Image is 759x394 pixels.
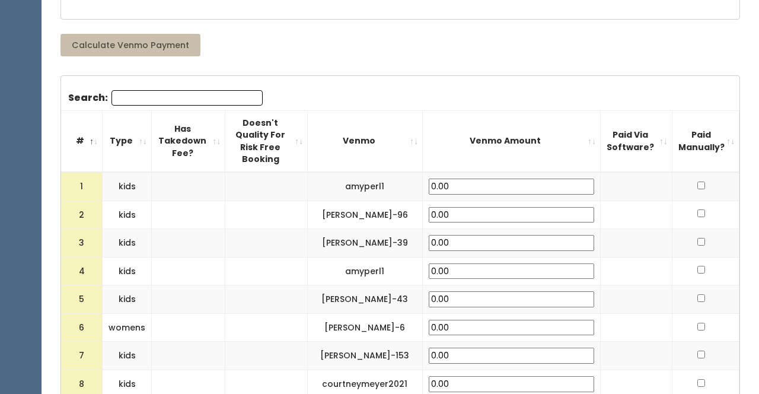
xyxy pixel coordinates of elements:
th: Doesn't Quality For Risk Free Booking : activate to sort column ascending [225,110,308,172]
td: 2 [61,201,103,229]
td: kids [103,342,152,370]
td: [PERSON_NAME]-39 [307,229,422,258]
td: [PERSON_NAME]-6 [307,313,422,342]
td: amyperl1 [307,257,422,285]
th: #: activate to sort column descending [61,110,103,172]
input: Search: [111,90,263,106]
td: 5 [61,285,103,314]
th: Type: activate to sort column ascending [103,110,152,172]
td: 6 [61,313,103,342]
td: kids [103,201,152,229]
td: kids [103,229,152,258]
td: kids [103,172,152,201]
th: Paid Via Software?: activate to sort column ascending [600,110,672,172]
td: 1 [61,172,103,201]
th: Paid Manually?: activate to sort column ascending [672,110,739,172]
th: Venmo Amount: activate to sort column ascending [422,110,600,172]
td: kids [103,257,152,285]
td: womens [103,313,152,342]
label: Search: [68,90,263,106]
td: 4 [61,257,103,285]
td: [PERSON_NAME]-43 [307,285,422,314]
th: Venmo: activate to sort column ascending [307,110,422,172]
td: 3 [61,229,103,258]
th: Has Takedown Fee?: activate to sort column ascending [152,110,225,172]
td: [PERSON_NAME]-153 [307,342,422,370]
td: 7 [61,342,103,370]
td: amyperl1 [307,172,422,201]
td: [PERSON_NAME]-96 [307,201,422,229]
button: Calculate Venmo Payment [60,34,200,56]
td: kids [103,285,152,314]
